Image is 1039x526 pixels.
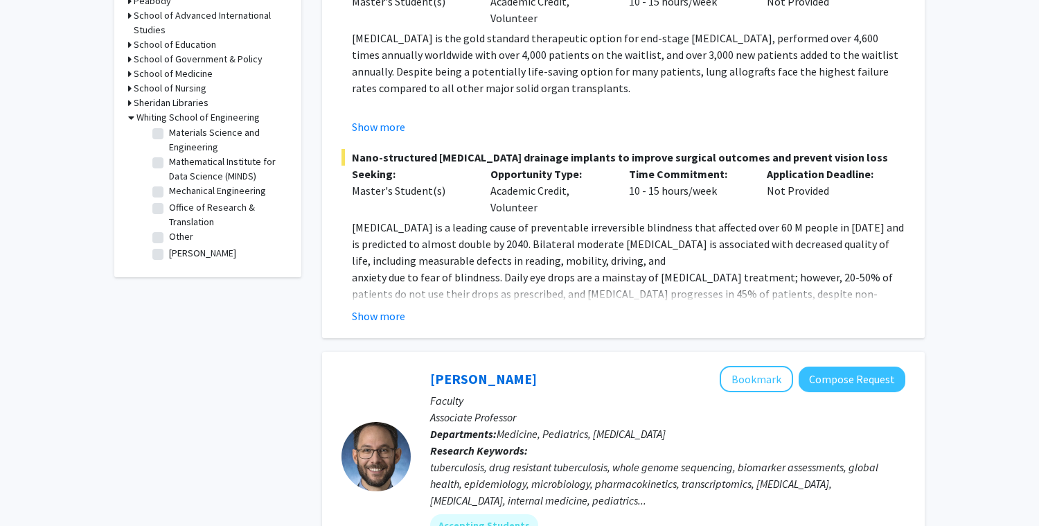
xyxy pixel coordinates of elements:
[169,246,284,290] label: [PERSON_NAME] Sustainable Energy Institute (ROSEI)
[430,459,905,509] div: tuberculosis, drug resistant tuberculosis, whole genome sequencing, biomarker assessments, global...
[352,219,905,269] p: [MEDICAL_DATA] is a leading cause of preventable irreversible blindness that affected over 60 M p...
[134,81,206,96] h3: School of Nursing
[430,444,528,457] b: Research Keywords:
[756,166,895,216] div: Not Provided
[352,269,905,369] p: anxiety due to fear of blindness. Daily eye drops are a mainstay of [MEDICAL_DATA] treatment; how...
[767,166,885,182] p: Application Deadline:
[169,200,284,229] label: Office of Research & Translation
[134,37,216,52] h3: School of Education
[136,110,260,125] h3: Whiting School of Engineering
[134,52,263,67] h3: School of Government & Policy
[352,30,905,96] p: [MEDICAL_DATA] is the gold standard therapeutic option for end-stage [MEDICAL_DATA], performed ov...
[10,464,59,516] iframe: Chat
[169,155,284,184] label: Mathematical Institute for Data Science (MINDS)
[134,8,287,37] h3: School of Advanced International Studies
[430,370,537,387] a: [PERSON_NAME]
[430,409,905,426] p: Associate Professor
[480,166,619,216] div: Academic Credit, Volunteer
[169,229,193,244] label: Other
[169,125,284,155] label: Materials Science and Engineering
[341,149,905,166] span: Nano-structured [MEDICAL_DATA] drainage implants to improve surgical outcomes and prevent vision ...
[490,166,608,182] p: Opportunity Type:
[430,427,497,441] b: Departments:
[352,119,405,135] button: Show more
[352,182,470,199] div: Master's Student(s)
[352,308,405,324] button: Show more
[169,184,266,198] label: Mechanical Engineering
[720,366,793,392] button: Add Jeffrey Tornheim to Bookmarks
[134,67,213,81] h3: School of Medicine
[352,166,470,182] p: Seeking:
[497,427,666,441] span: Medicine, Pediatrics, [MEDICAL_DATA]
[799,367,905,392] button: Compose Request to Jeffrey Tornheim
[430,392,905,409] p: Faculty
[134,96,208,110] h3: Sheridan Libraries
[619,166,757,216] div: 10 - 15 hours/week
[629,166,747,182] p: Time Commitment:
